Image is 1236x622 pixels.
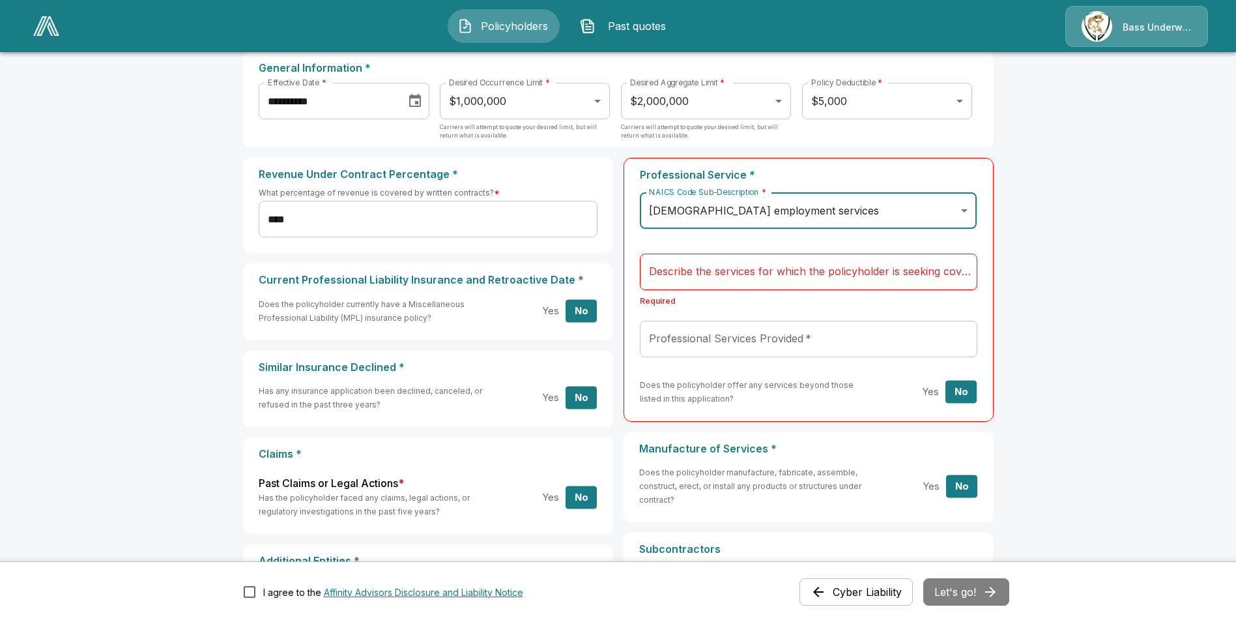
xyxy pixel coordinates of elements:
[799,578,913,606] button: Cyber Liability
[268,77,326,88] label: Effective Date
[259,555,597,567] p: Additional Entities *
[259,62,978,74] p: General Information *
[630,77,725,88] label: Desired Aggregate Limit
[640,169,977,181] p: Professional Service *
[946,475,977,497] button: No
[649,186,766,198] label: NAICS Code Sub-Description
[440,83,609,119] div: $1,000,000
[639,443,978,455] p: Manufacture of Services *
[945,380,977,403] button: No
[259,168,597,181] p: Revenue Under Contract Percentage *
[621,83,790,119] div: $2,000,000
[448,9,560,43] button: Policyholders IconPolicyholders
[915,380,946,403] button: Yes
[640,192,976,229] div: [DEMOGRAPHIC_DATA] employment services
[478,18,550,34] span: Policyholders
[259,361,597,374] p: Similar Insurance Declined *
[449,77,550,88] label: Desired Occurrence Limit
[640,378,865,406] h6: Does the policyholder offer any services beyond those listed in this application?
[457,18,473,34] img: Policyholders Icon
[640,295,977,307] p: Required
[915,475,947,497] button: Yes
[601,18,672,34] span: Past quotes
[440,123,609,149] p: Carriers will attempt to quote your desired limit, but will return what is available.
[580,18,596,34] img: Past quotes Icon
[566,387,597,409] button: No
[639,466,865,507] h6: Does the policyholder manufacture, fabricate, assemble, construct, erect, or install any products...
[639,543,978,555] p: Subcontractors
[621,123,790,149] p: Carriers will attempt to quote your desired limit, but will return what is available.
[811,77,882,88] label: Policy Deductible
[259,274,597,286] p: Current Professional Liability Insurance and Retroactive Date *
[802,83,971,119] div: $5,000
[570,9,682,43] button: Past quotes IconPast quotes
[263,585,523,599] div: I agree to the
[259,297,485,325] h6: Does the policyholder currently have a Miscellaneous Professional Liability (MPL) insurance policy?
[566,486,597,509] button: No
[259,448,597,460] p: Claims *
[33,16,59,36] img: AA Logo
[259,186,597,200] h6: What percentage of revenue is covered by written contracts?
[402,88,428,114] button: Choose date, selected date is Sep 18, 2025
[259,476,404,491] label: Past Claims or Legal Actions
[259,384,485,411] h6: Has any insurance application been declined, canceled, or refused in the past three years?
[566,299,597,322] button: No
[324,585,523,599] button: I agree to the
[259,491,485,518] h6: Has the policyholder faced any claims, legal actions, or regulatory investigations in the past fi...
[535,299,566,322] button: Yes
[535,486,566,509] button: Yes
[535,387,566,409] button: Yes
